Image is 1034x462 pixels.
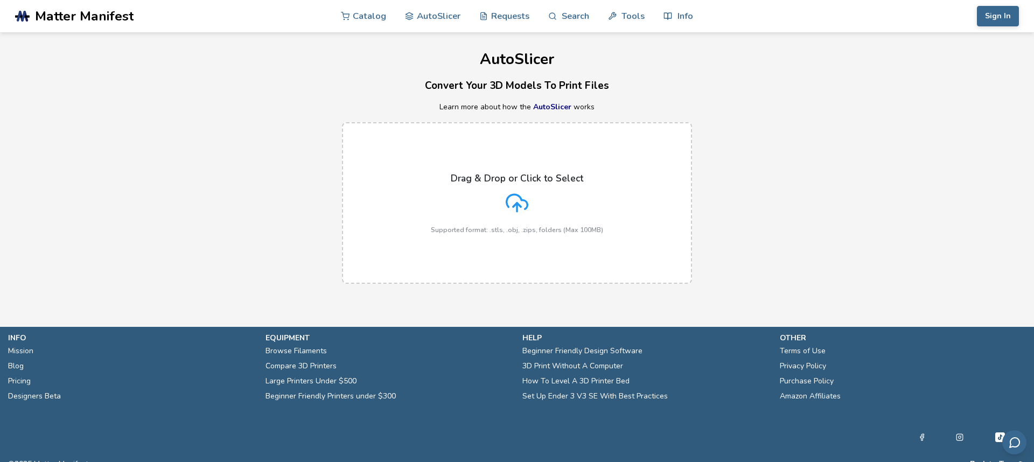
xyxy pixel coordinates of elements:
[956,431,963,444] a: Instagram
[8,344,33,359] a: Mission
[780,389,841,404] a: Amazon Affiliates
[8,374,31,389] a: Pricing
[780,359,826,374] a: Privacy Policy
[533,102,571,112] a: AutoSlicer
[780,344,826,359] a: Terms of Use
[451,173,583,184] p: Drag & Drop or Click to Select
[522,359,623,374] a: 3D Print Without A Computer
[8,389,61,404] a: Designers Beta
[918,431,926,444] a: Facebook
[522,344,642,359] a: Beginner Friendly Design Software
[522,389,668,404] a: Set Up Ender 3 V3 SE With Best Practices
[266,359,337,374] a: Compare 3D Printers
[522,332,769,344] p: help
[780,332,1026,344] p: other
[431,226,603,234] p: Supported format: .stls, .obj, .zips, folders (Max 100MB)
[266,389,396,404] a: Beginner Friendly Printers under $300
[1002,430,1026,454] button: Send feedback via email
[780,374,834,389] a: Purchase Policy
[266,344,327,359] a: Browse Filaments
[8,332,255,344] p: info
[977,6,1019,26] button: Sign In
[994,431,1007,444] a: Tiktok
[266,374,357,389] a: Large Printers Under $500
[522,374,630,389] a: How To Level A 3D Printer Bed
[266,332,512,344] p: equipment
[8,359,24,374] a: Blog
[35,9,134,24] span: Matter Manifest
